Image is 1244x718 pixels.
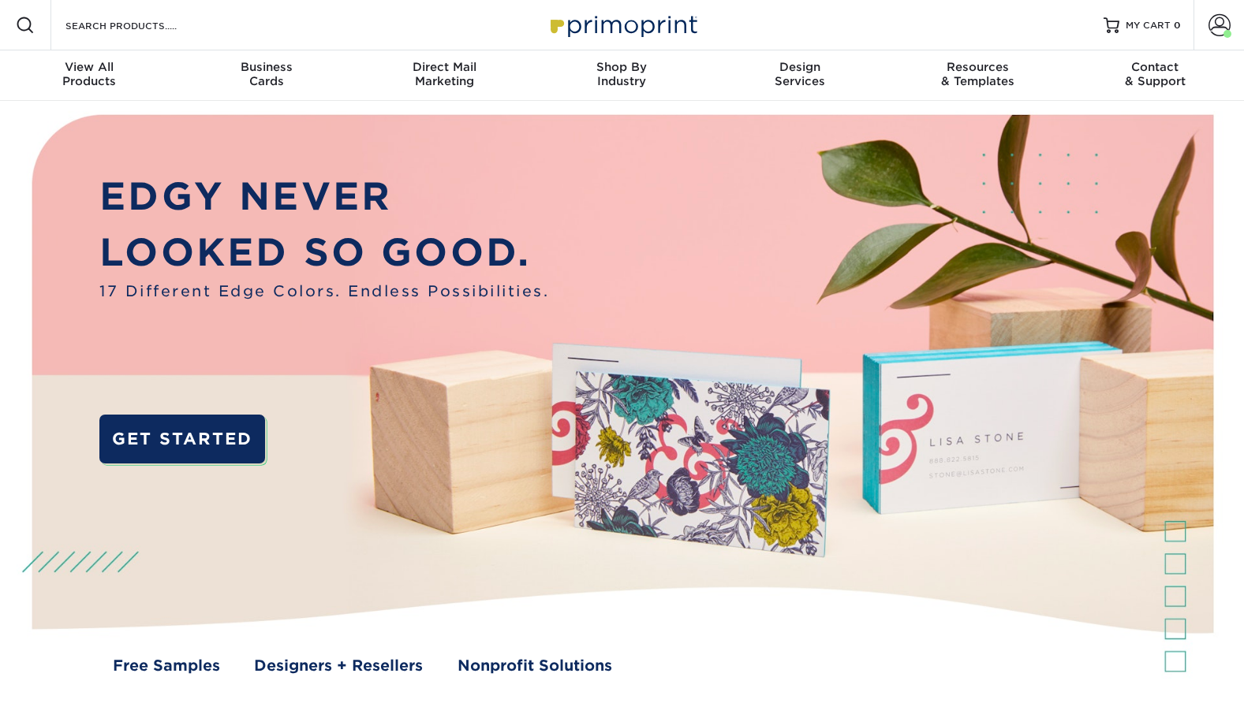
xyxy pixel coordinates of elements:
[356,60,533,74] span: Direct Mail
[356,50,533,101] a: Direct MailMarketing
[458,655,612,677] a: Nonprofit Solutions
[99,169,549,225] p: EDGY NEVER
[888,60,1066,74] span: Resources
[177,60,355,88] div: Cards
[711,60,888,88] div: Services
[533,50,711,101] a: Shop ByIndustry
[544,8,701,42] img: Primoprint
[177,50,355,101] a: BusinessCards
[533,60,711,88] div: Industry
[99,225,549,281] p: LOOKED SO GOOD.
[254,655,423,677] a: Designers + Resellers
[113,655,220,677] a: Free Samples
[711,60,888,74] span: Design
[1174,20,1181,31] span: 0
[533,60,711,74] span: Shop By
[1067,50,1244,101] a: Contact& Support
[64,16,218,35] input: SEARCH PRODUCTS.....
[99,415,265,463] a: GET STARTED
[888,50,1066,101] a: Resources& Templates
[888,60,1066,88] div: & Templates
[99,281,549,303] span: 17 Different Edge Colors. Endless Possibilities.
[177,60,355,74] span: Business
[1126,19,1171,32] span: MY CART
[1067,60,1244,74] span: Contact
[1067,60,1244,88] div: & Support
[711,50,888,101] a: DesignServices
[356,60,533,88] div: Marketing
